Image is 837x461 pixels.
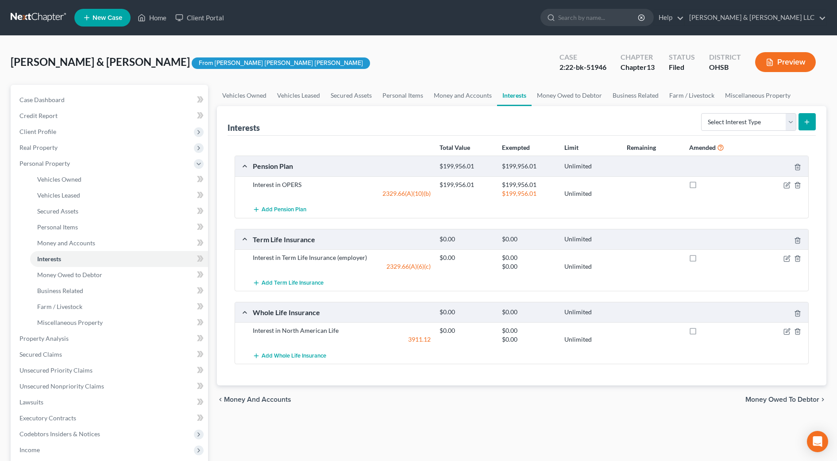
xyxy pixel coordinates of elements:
[498,162,560,171] div: $199,956.01
[807,431,828,452] div: Open Intercom Messenger
[30,315,208,331] a: Miscellaneous Property
[498,335,560,344] div: $0.00
[745,396,819,403] span: Money Owed to Debtor
[224,396,291,403] span: Money and Accounts
[12,362,208,378] a: Unsecured Priority Claims
[12,92,208,108] a: Case Dashboard
[19,144,58,151] span: Real Property
[248,161,435,171] div: Pension Plan
[685,10,826,26] a: [PERSON_NAME] & [PERSON_NAME] LLC
[435,253,498,262] div: $0.00
[755,52,816,72] button: Preview
[559,52,606,62] div: Case
[93,15,122,21] span: New Case
[627,144,656,151] strong: Remaining
[819,396,826,403] i: chevron_right
[37,207,78,215] span: Secured Assets
[669,52,695,62] div: Status
[560,162,622,171] div: Unlimited
[37,271,102,278] span: Money Owed to Debtor
[19,382,104,390] span: Unsecured Nonpriority Claims
[217,396,224,403] i: chevron_left
[428,85,497,106] a: Money and Accounts
[12,378,208,394] a: Unsecured Nonpriority Claims
[30,267,208,283] a: Money Owed to Debtor
[325,85,377,106] a: Secured Assets
[272,85,325,106] a: Vehicles Leased
[228,122,260,133] div: Interests
[192,57,370,69] div: From [PERSON_NAME] [PERSON_NAME] [PERSON_NAME]
[19,366,93,374] span: Unsecured Priority Claims
[37,303,82,310] span: Farm / Livestock
[12,410,208,426] a: Executory Contracts
[37,319,103,326] span: Miscellaneous Property
[19,160,70,167] span: Personal Property
[30,187,208,203] a: Vehicles Leased
[502,144,530,151] strong: Exempted
[654,10,684,26] a: Help
[498,189,560,198] div: $199,956.01
[498,262,560,271] div: $0.00
[30,203,208,219] a: Secured Assets
[440,144,470,151] strong: Total Value
[709,52,741,62] div: District
[253,347,326,364] button: Add Whole Life Insurance
[720,85,796,106] a: Miscellaneous Property
[19,128,56,135] span: Client Profile
[19,351,62,358] span: Secured Claims
[377,85,428,106] a: Personal Items
[621,52,655,62] div: Chapter
[12,394,208,410] a: Lawsuits
[669,62,695,72] div: Filed
[248,326,435,335] div: Interest in North American Life
[647,63,655,71] span: 13
[248,189,435,198] div: 2329.66(A)(10)(b)
[248,180,435,189] div: Interest in OPERS
[30,219,208,235] a: Personal Items
[498,308,560,316] div: $0.00
[262,279,324,286] span: Add Term Life Insurance
[19,96,65,103] span: Case Dashboard
[217,85,272,106] a: Vehicles Owned
[558,9,639,26] input: Search by name...
[560,235,622,244] div: Unlimited
[30,283,208,299] a: Business Related
[745,396,826,403] button: Money Owed to Debtor chevron_right
[664,85,720,106] a: Farm / Livestock
[37,191,80,199] span: Vehicles Leased
[248,262,435,271] div: 2329.66(A)(6)(c)
[498,180,560,189] div: $199,956.01
[253,202,306,218] button: Add Pension Plan
[498,253,560,262] div: $0.00
[498,326,560,335] div: $0.00
[607,85,664,106] a: Business Related
[19,398,43,406] span: Lawsuits
[133,10,171,26] a: Home
[12,331,208,347] a: Property Analysis
[560,308,622,316] div: Unlimited
[37,223,78,231] span: Personal Items
[560,262,622,271] div: Unlimited
[435,326,498,335] div: $0.00
[497,85,532,106] a: Interests
[559,62,606,72] div: 2:22-bk-51946
[262,352,326,359] span: Add Whole Life Insurance
[37,255,61,263] span: Interests
[248,308,435,317] div: Whole Life Insurance
[435,235,498,244] div: $0.00
[171,10,228,26] a: Client Portal
[30,171,208,187] a: Vehicles Owned
[19,430,100,438] span: Codebtors Insiders & Notices
[30,235,208,251] a: Money and Accounts
[217,396,291,403] button: chevron_left Money and Accounts
[498,235,560,244] div: $0.00
[12,347,208,362] a: Secured Claims
[37,239,95,247] span: Money and Accounts
[709,62,741,72] div: OHSB
[560,335,622,344] div: Unlimited
[248,235,435,244] div: Term Life Insurance
[19,335,69,342] span: Property Analysis
[37,175,81,183] span: Vehicles Owned
[19,112,58,119] span: Credit Report
[532,85,607,106] a: Money Owed to Debtor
